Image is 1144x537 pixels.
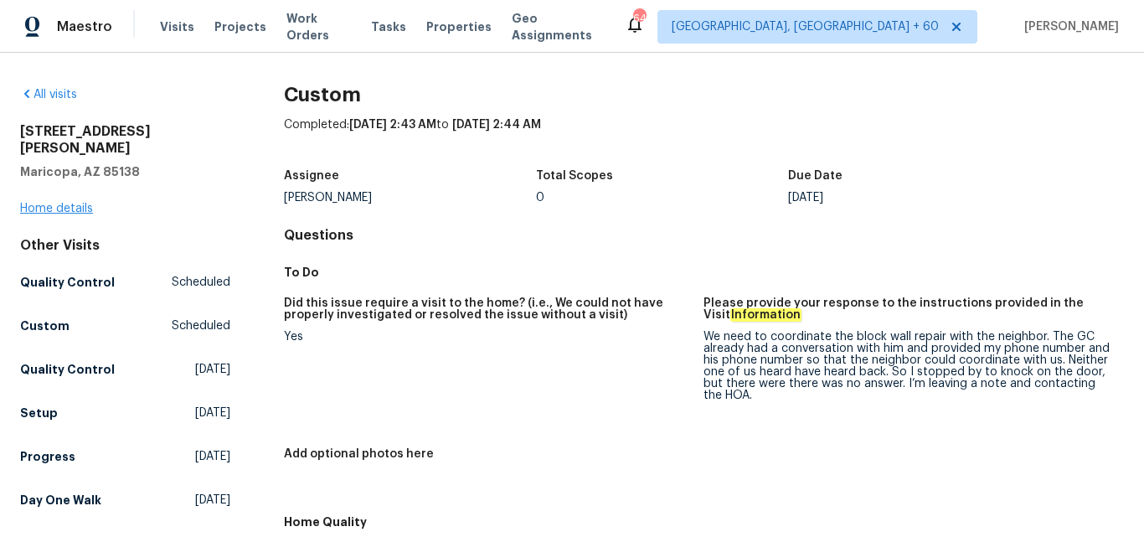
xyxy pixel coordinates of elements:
[284,227,1124,244] h4: Questions
[284,331,691,343] div: Yes
[195,492,230,509] span: [DATE]
[195,361,230,378] span: [DATE]
[20,448,75,465] h5: Progress
[284,264,1124,281] h5: To Do
[57,18,112,35] span: Maestro
[788,170,843,182] h5: Due Date
[20,354,230,385] a: Quality Control[DATE]
[452,119,541,131] span: [DATE] 2:44 AM
[20,203,93,214] a: Home details
[284,297,691,321] h5: Did this issue require a visit to the home? (i.e., We could not have properly investigated or res...
[730,308,801,322] em: Information
[20,274,115,291] h5: Quality Control
[214,18,266,35] span: Projects
[284,116,1124,160] div: Completed: to
[536,192,788,204] div: 0
[1018,18,1119,35] span: [PERSON_NAME]
[20,361,115,378] h5: Quality Control
[788,192,1040,204] div: [DATE]
[20,311,230,341] a: CustomScheduled
[20,123,230,157] h2: [STREET_ADDRESS][PERSON_NAME]
[20,318,70,334] h5: Custom
[20,485,230,515] a: Day One Walk[DATE]
[371,21,406,33] span: Tasks
[20,492,101,509] h5: Day One Walk
[195,405,230,421] span: [DATE]
[349,119,436,131] span: [DATE] 2:43 AM
[20,89,77,101] a: All visits
[703,297,1111,321] h5: Please provide your response to the instructions provided in the Visit
[20,398,230,428] a: Setup[DATE]
[284,192,536,204] div: [PERSON_NAME]
[20,163,230,180] h5: Maricopa, AZ 85138
[286,10,351,44] span: Work Orders
[512,10,605,44] span: Geo Assignments
[20,405,58,421] h5: Setup
[172,274,230,291] span: Scheduled
[284,86,1124,103] h2: Custom
[20,237,230,254] div: Other Visits
[672,18,939,35] span: [GEOGRAPHIC_DATA], [GEOGRAPHIC_DATA] + 60
[426,18,492,35] span: Properties
[284,514,1124,530] h5: Home Quality
[536,170,613,182] h5: Total Scopes
[633,10,645,27] div: 649
[160,18,194,35] span: Visits
[20,441,230,472] a: Progress[DATE]
[172,318,230,334] span: Scheduled
[284,170,339,182] h5: Assignee
[703,331,1111,401] div: We need to coordinate the block wall repair with the neighbor. The GC already had a conversation ...
[195,448,230,465] span: [DATE]
[20,267,230,297] a: Quality ControlScheduled
[284,448,434,460] h5: Add optional photos here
